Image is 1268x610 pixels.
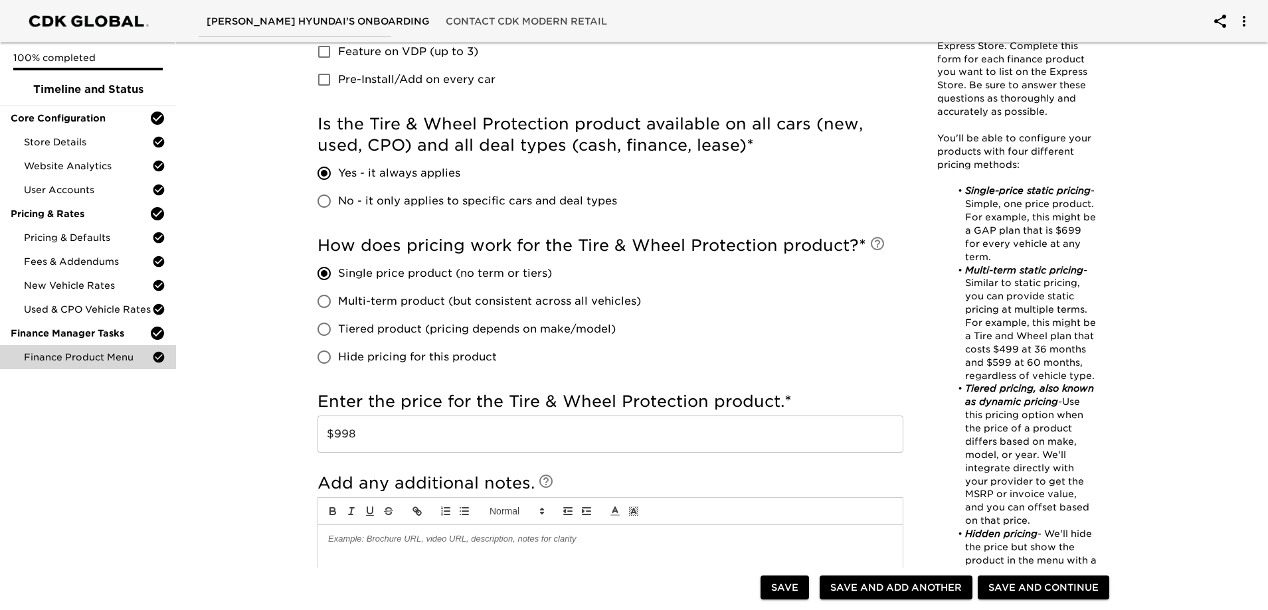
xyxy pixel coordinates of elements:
[11,207,149,220] span: Pricing & Rates
[951,382,1097,528] li: Use this pricing option when the price of a product differs based on make, model, or year. We'll ...
[338,72,496,88] span: Pre-Install/Add on every car
[338,44,478,60] span: Feature on VDP (up to 3)
[446,13,607,30] span: Contact CDK Modern Retail
[951,185,1097,264] li: - Simple, one price product. For example, this might be a GAP plan that is $699 for every vehicle...
[207,13,430,30] span: [PERSON_NAME] Hyundai's Onboarding
[24,350,152,364] span: Finance Product Menu
[951,264,1097,382] li: Similar to static pricing, you can provide static pricing at multiple terms. For example, this mi...
[24,159,152,173] span: Website Analytics
[11,112,149,125] span: Core Configuration
[338,193,617,209] span: No - it only applies to specific cars and deal types
[338,165,460,181] span: Yes - it always applies
[24,231,152,244] span: Pricing & Defaults
[951,528,1097,593] li: - We'll hide the price but show the product in the menu with a description, product, and provider.
[937,131,1097,171] p: You'll be able to configure your products with four different pricing methods:
[24,183,152,196] span: User Accounts
[11,327,149,340] span: Finance Manager Tasks
[13,51,163,64] p: 100% completed
[317,114,903,156] h5: Is the Tire & Wheel Protection product available on all cars (new, used, CPO) and all deal types ...
[965,185,1091,196] em: Single-price static pricing
[820,575,972,600] button: Save and Add Another
[761,575,809,600] button: Save
[978,575,1109,600] button: Save and Continue
[965,264,1083,275] em: Multi-term static pricing
[338,321,616,337] span: Tiered product (pricing depends on make/model)
[338,349,497,365] span: Hide pricing for this product
[317,235,903,256] h5: How does pricing work for the Tire & Wheel Protection product?
[338,266,552,281] span: Single price product (no term or tiers)
[317,416,903,453] input: Example: $499
[317,473,903,494] h5: Add any additional notes.
[1083,264,1087,275] em: -
[11,82,165,98] span: Timeline and Status
[24,135,152,149] span: Store Details
[965,528,1038,539] em: Hidden pricing
[338,293,641,309] span: Multi-term product (but consistent across all vehicles)
[1204,5,1236,37] button: account of current user
[24,279,152,292] span: New Vehicle Rates
[965,383,1097,407] em: Tiered pricing, also known as dynamic pricing
[24,255,152,268] span: Fees & Addendums
[24,303,152,316] span: Used & CPO Vehicle Rates
[1058,396,1062,407] em: -
[317,391,903,412] h5: Enter the price for the Tire & Wheel Protection product.
[1228,5,1260,37] button: account of current user
[771,579,798,596] span: Save
[830,579,962,596] span: Save and Add Another
[988,579,1099,596] span: Save and Continue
